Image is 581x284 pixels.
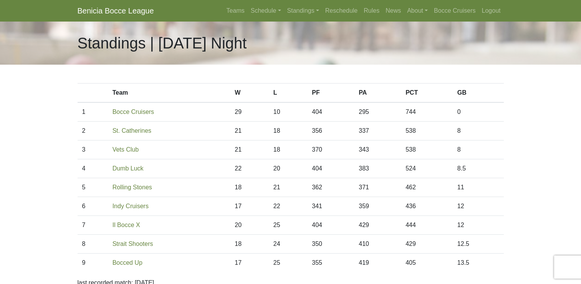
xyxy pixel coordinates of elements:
td: 20 [269,159,308,178]
td: 7 [78,216,108,235]
td: 370 [307,140,354,159]
td: 24 [269,235,308,254]
a: Bocce Cruisers [113,109,154,115]
td: 429 [401,235,453,254]
td: 17 [230,197,269,216]
td: 13.5 [453,254,504,272]
td: 11 [453,178,504,197]
a: Reschedule [322,3,361,18]
td: 8 [453,122,504,140]
td: 18 [269,140,308,159]
td: 10 [269,102,308,122]
td: 371 [354,178,401,197]
td: 9 [78,254,108,272]
a: Teams [223,3,248,18]
td: 12 [453,197,504,216]
td: 21 [230,140,269,159]
td: 295 [354,102,401,122]
th: PF [307,84,354,103]
td: 8 [78,235,108,254]
td: 538 [401,140,453,159]
a: Bocce Cruisers [431,3,478,18]
a: Strait Shooters [113,241,153,247]
td: 20 [230,216,269,235]
a: Vets Club [113,146,139,153]
td: 12.5 [453,235,504,254]
td: 359 [354,197,401,216]
th: Team [108,84,230,103]
a: Indy Cruisers [113,203,149,209]
td: 0 [453,102,504,122]
a: About [404,3,431,18]
td: 5 [78,178,108,197]
td: 21 [269,178,308,197]
td: 1 [78,102,108,122]
a: News [382,3,404,18]
td: 17 [230,254,269,272]
td: 419 [354,254,401,272]
td: 18 [269,122,308,140]
td: 524 [401,159,453,178]
td: 22 [230,159,269,178]
td: 22 [269,197,308,216]
td: 744 [401,102,453,122]
a: Dumb Luck [113,165,144,172]
td: 25 [269,254,308,272]
td: 18 [230,235,269,254]
td: 25 [269,216,308,235]
td: 343 [354,140,401,159]
th: GB [453,84,504,103]
td: 356 [307,122,354,140]
td: 362 [307,178,354,197]
td: 404 [307,102,354,122]
th: PA [354,84,401,103]
a: St. Catherines [113,127,151,134]
a: Standings [284,3,322,18]
td: 538 [401,122,453,140]
td: 404 [307,216,354,235]
td: 12 [453,216,504,235]
a: Logout [479,3,504,18]
a: Il Bocce X [113,222,140,228]
td: 18 [230,178,269,197]
td: 404 [307,159,354,178]
th: PCT [401,84,453,103]
td: 8.5 [453,159,504,178]
td: 21 [230,122,269,140]
a: Rules [361,3,382,18]
td: 337 [354,122,401,140]
td: 410 [354,235,401,254]
td: 6 [78,197,108,216]
td: 350 [307,235,354,254]
td: 405 [401,254,453,272]
th: L [269,84,308,103]
td: 29 [230,102,269,122]
td: 436 [401,197,453,216]
td: 383 [354,159,401,178]
td: 341 [307,197,354,216]
a: Benicia Bocce League [78,3,154,18]
td: 462 [401,178,453,197]
a: Rolling Stones [113,184,152,190]
td: 3 [78,140,108,159]
a: Bocced Up [113,259,142,266]
th: W [230,84,269,103]
td: 444 [401,216,453,235]
td: 4 [78,159,108,178]
h1: Standings | [DATE] Night [78,34,247,52]
td: 355 [307,254,354,272]
td: 8 [453,140,504,159]
a: Schedule [248,3,284,18]
td: 429 [354,216,401,235]
td: 2 [78,122,108,140]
